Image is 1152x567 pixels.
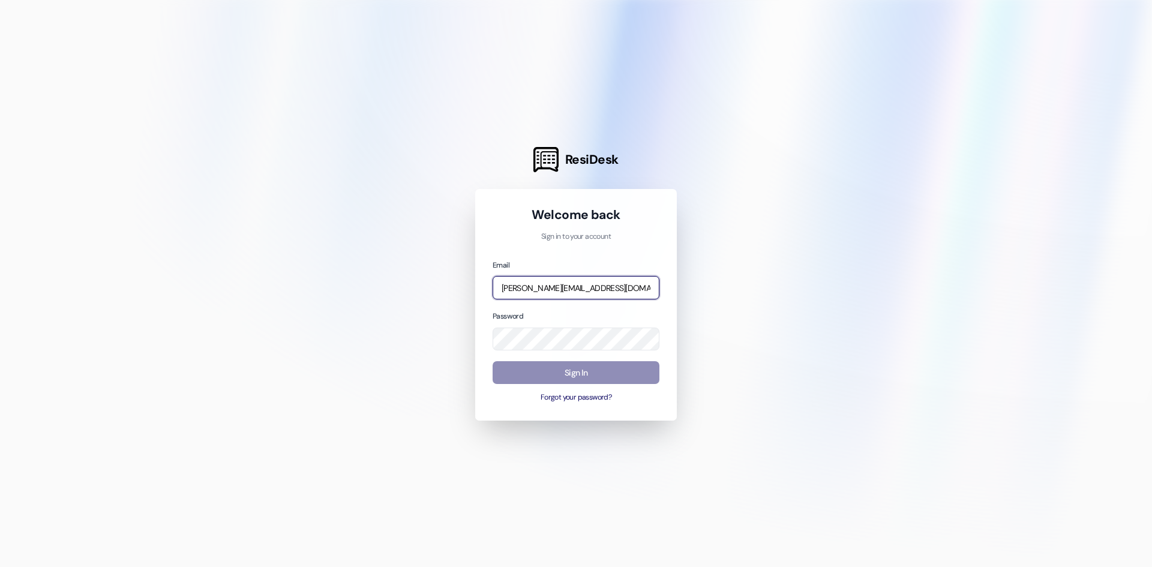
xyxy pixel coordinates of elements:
span: ResiDesk [565,151,619,168]
button: Forgot your password? [493,392,659,403]
input: name@example.com [493,276,659,299]
img: ResiDesk Logo [533,147,559,172]
label: Email [493,260,509,270]
label: Password [493,311,523,321]
h1: Welcome back [493,206,659,223]
button: Sign In [493,361,659,385]
p: Sign in to your account [493,232,659,242]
